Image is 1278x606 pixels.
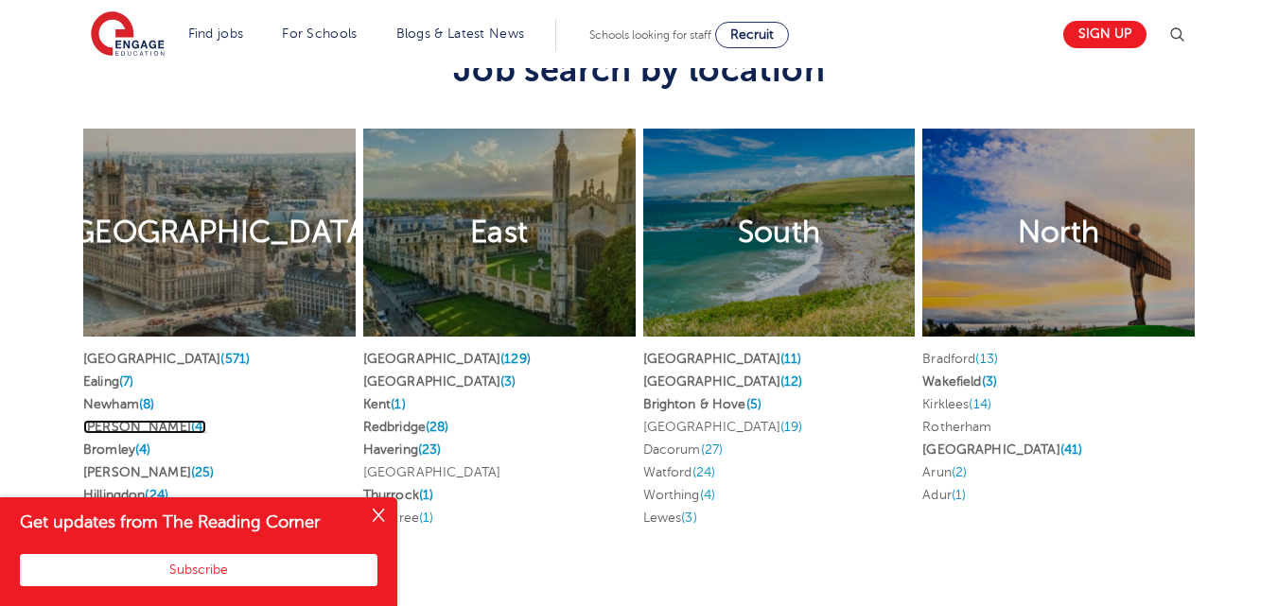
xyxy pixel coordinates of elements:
span: (23) [418,442,442,457]
a: Bromley(4) [83,442,150,457]
a: Thurrock(1) [363,488,434,502]
li: [GEOGRAPHIC_DATA] [363,461,636,484]
a: [GEOGRAPHIC_DATA](129) [363,352,531,366]
a: Redbridge(28) [363,420,449,434]
span: (11) [780,352,802,366]
li: Kirklees [922,393,1195,416]
li: Watford [643,461,916,484]
li: Dacorum [643,439,916,461]
li: Arun [922,461,1195,484]
span: (129) [500,352,531,366]
a: Blogs & Latest News [396,26,525,41]
span: Schools looking for staff [589,28,711,42]
a: Brighton & Hove(5) [643,397,762,411]
span: (1) [419,488,433,502]
li: Rotherham [922,416,1195,439]
a: For Schools [282,26,357,41]
span: (28) [426,420,449,434]
li: Braintree [363,507,636,529]
span: (1) [419,511,433,525]
li: Worthing [643,484,916,507]
li: Bradford [922,348,1195,371]
span: (3) [681,511,696,525]
span: (14) [969,397,991,411]
span: (7) [119,374,133,389]
a: Newham(8) [83,397,154,411]
a: Ealing(7) [83,374,133,389]
button: Subscribe [20,554,377,586]
img: Engage Education [91,11,165,59]
span: (12) [780,374,803,389]
a: [GEOGRAPHIC_DATA](41) [922,442,1082,457]
span: (1) [391,397,405,411]
span: (5) [746,397,762,411]
a: [PERSON_NAME](4) [83,420,206,434]
h2: [GEOGRAPHIC_DATA] [63,213,376,252]
button: Close [359,497,397,535]
h4: Get updates from The Reading Corner [20,511,358,534]
li: Lewes [643,507,916,529]
span: (41) [1060,442,1083,457]
h2: North [1018,213,1100,252]
a: Sign up [1063,21,1147,48]
span: (4) [135,442,150,457]
span: Recruit [730,27,774,42]
a: Find jobs [188,26,244,41]
span: (4) [191,420,206,434]
span: (25) [191,465,215,479]
a: [GEOGRAPHIC_DATA](571) [83,352,250,366]
span: (24) [145,488,168,502]
span: (19) [780,420,803,434]
li: Adur [922,484,1195,507]
a: Recruit [715,22,789,48]
span: (571) [220,352,250,366]
span: (3) [982,374,997,389]
a: [PERSON_NAME](25) [83,465,214,479]
span: (3) [500,374,516,389]
a: Hillingdon(24) [83,488,168,502]
h2: South [738,213,821,252]
a: Kent(1) [363,397,406,411]
a: Havering(23) [363,442,442,457]
span: (24) [692,465,716,479]
h2: East [470,213,528,252]
span: (2) [952,465,967,479]
span: (8) [139,397,154,411]
span: (4) [700,488,715,502]
span: (27) [701,442,724,457]
a: [GEOGRAPHIC_DATA](11) [643,352,802,366]
li: [GEOGRAPHIC_DATA] [643,416,916,439]
a: Wakefield(3) [922,374,997,389]
a: [GEOGRAPHIC_DATA](12) [643,374,803,389]
span: (1) [952,488,966,502]
a: [GEOGRAPHIC_DATA](3) [363,374,516,389]
span: (13) [975,352,998,366]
